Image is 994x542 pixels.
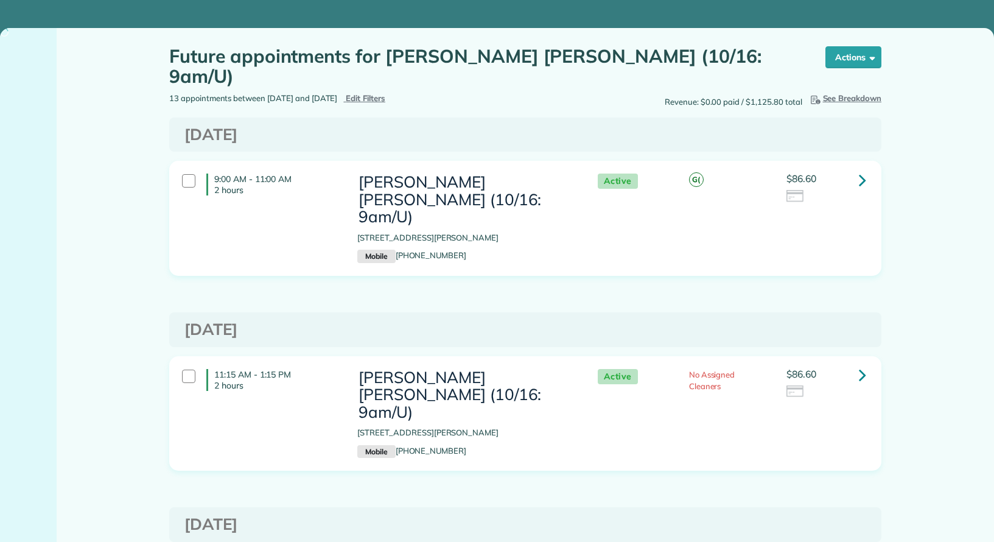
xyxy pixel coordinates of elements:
img: icon_credit_card_neutral-3d9a980bd25ce6dbb0f2033d7200983694762465c175678fcbc2d8f4bc43548e.png [786,385,805,399]
h3: [DATE] [184,321,866,339]
p: [STREET_ADDRESS][PERSON_NAME] [357,232,573,244]
h3: [DATE] [184,516,866,533]
small: Mobile [357,445,395,459]
p: 2 hours [214,380,339,391]
span: No Assigned Cleaners [689,370,735,392]
span: Revenue: $0.00 paid / $1,125.80 total [665,96,802,108]
h4: 11:15 AM - 1:15 PM [206,369,339,391]
h4: 9:00 AM - 11:00 AM [206,174,339,195]
a: Mobile[PHONE_NUMBER] [357,446,466,456]
h1: Future appointments for [PERSON_NAME] [PERSON_NAME] (10/16: 9am/U) [169,46,802,86]
button: Actions [825,46,881,68]
p: [STREET_ADDRESS][PERSON_NAME] [357,427,573,439]
span: G( [689,172,704,187]
h3: [PERSON_NAME] [PERSON_NAME] (10/16: 9am/U) [357,174,573,226]
img: icon_credit_card_neutral-3d9a980bd25ce6dbb0f2033d7200983694762465c175678fcbc2d8f4bc43548e.png [786,190,805,203]
h3: [PERSON_NAME] [PERSON_NAME] (10/16: 9am/U) [357,369,573,421]
p: 2 hours [214,185,339,195]
a: Edit Filters [343,93,385,103]
span: Active [598,369,638,384]
small: Mobile [357,250,395,263]
span: Edit Filters [346,93,385,103]
h3: [DATE] [184,126,866,144]
span: $86.60 [786,172,816,185]
span: $86.60 [786,368,816,380]
div: 13 appointments between [DATE] and [DATE] [160,93,525,105]
a: Mobile[PHONE_NUMBER] [357,250,466,260]
span: Active [598,174,638,189]
button: See Breakdown [808,93,882,105]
